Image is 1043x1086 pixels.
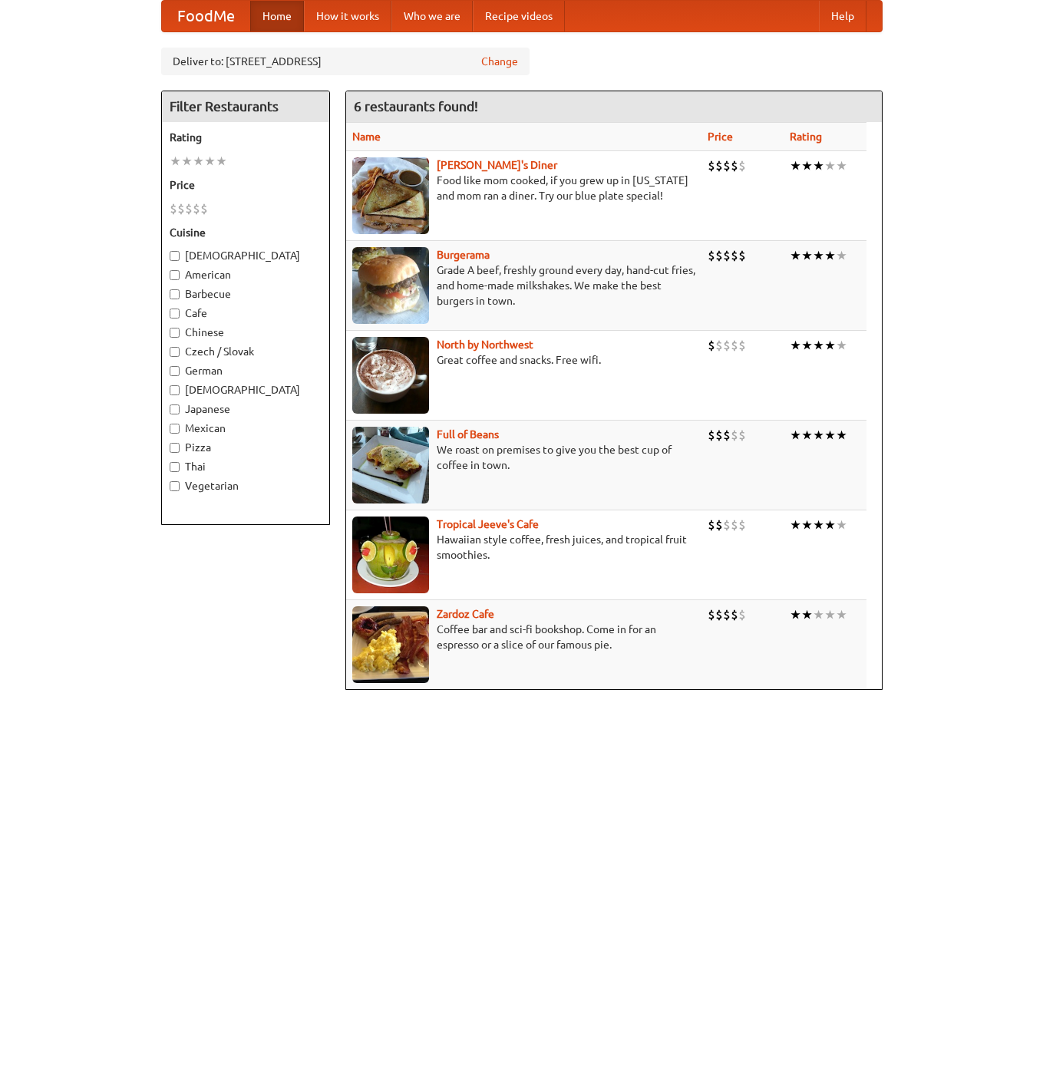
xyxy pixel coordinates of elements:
[170,404,180,414] input: Japanese
[162,1,250,31] a: FoodMe
[437,428,499,441] a: Full of Beans
[790,337,801,354] li: ★
[437,159,557,171] a: [PERSON_NAME]'s Diner
[193,200,200,217] li: $
[170,481,180,491] input: Vegetarian
[473,1,565,31] a: Recipe videos
[170,478,322,493] label: Vegetarian
[790,606,801,623] li: ★
[170,130,322,145] h5: Rating
[437,338,533,351] a: North by Northwest
[177,200,185,217] li: $
[708,247,715,264] li: $
[813,337,824,354] li: ★
[170,286,322,302] label: Barbecue
[352,606,429,683] img: zardoz.jpg
[437,608,494,620] a: Zardoz Cafe
[801,517,813,533] li: ★
[738,427,746,444] li: $
[170,248,322,263] label: [DEMOGRAPHIC_DATA]
[170,443,180,453] input: Pizza
[170,251,180,261] input: [DEMOGRAPHIC_DATA]
[708,606,715,623] li: $
[738,606,746,623] li: $
[836,427,847,444] li: ★
[813,157,824,174] li: ★
[352,337,429,414] img: north.jpg
[352,247,429,324] img: burgerama.jpg
[824,427,836,444] li: ★
[437,518,539,530] a: Tropical Jeeve's Cafe
[836,337,847,354] li: ★
[723,157,731,174] li: $
[824,606,836,623] li: ★
[170,424,180,434] input: Mexican
[352,442,695,473] p: We roast on premises to give you the best cup of coffee in town.
[481,54,518,69] a: Change
[170,270,180,280] input: American
[708,337,715,354] li: $
[170,440,322,455] label: Pizza
[731,337,738,354] li: $
[170,459,322,474] label: Thai
[708,130,733,143] a: Price
[170,382,322,398] label: [DEMOGRAPHIC_DATA]
[715,247,723,264] li: $
[715,427,723,444] li: $
[801,337,813,354] li: ★
[170,153,181,170] li: ★
[708,517,715,533] li: $
[801,427,813,444] li: ★
[836,247,847,264] li: ★
[731,157,738,174] li: $
[738,337,746,354] li: $
[170,344,322,359] label: Czech / Slovak
[250,1,304,31] a: Home
[738,247,746,264] li: $
[813,427,824,444] li: ★
[731,606,738,623] li: $
[200,200,208,217] li: $
[162,91,329,122] h4: Filter Restaurants
[352,352,695,368] p: Great coffee and snacks. Free wifi.
[216,153,227,170] li: ★
[824,247,836,264] li: ★
[790,247,801,264] li: ★
[813,247,824,264] li: ★
[170,225,322,240] h5: Cuisine
[836,157,847,174] li: ★
[738,157,746,174] li: $
[824,157,836,174] li: ★
[352,517,429,593] img: jeeves.jpg
[824,337,836,354] li: ★
[170,401,322,417] label: Japanese
[170,366,180,376] input: German
[170,305,322,321] label: Cafe
[801,606,813,623] li: ★
[352,622,695,652] p: Coffee bar and sci-fi bookshop. Come in for an espresso or a slice of our famous pie.
[170,328,180,338] input: Chinese
[352,173,695,203] p: Food like mom cooked, if you grew up in [US_STATE] and mom ran a diner. Try our blue plate special!
[790,157,801,174] li: ★
[801,247,813,264] li: ★
[170,267,322,282] label: American
[170,289,180,299] input: Barbecue
[161,48,530,75] div: Deliver to: [STREET_ADDRESS]
[723,247,731,264] li: $
[723,606,731,623] li: $
[790,517,801,533] li: ★
[723,517,731,533] li: $
[813,517,824,533] li: ★
[352,157,429,234] img: sallys.jpg
[170,462,180,472] input: Thai
[437,249,490,261] a: Burgerama
[170,309,180,319] input: Cafe
[715,157,723,174] li: $
[170,200,177,217] li: $
[170,325,322,340] label: Chinese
